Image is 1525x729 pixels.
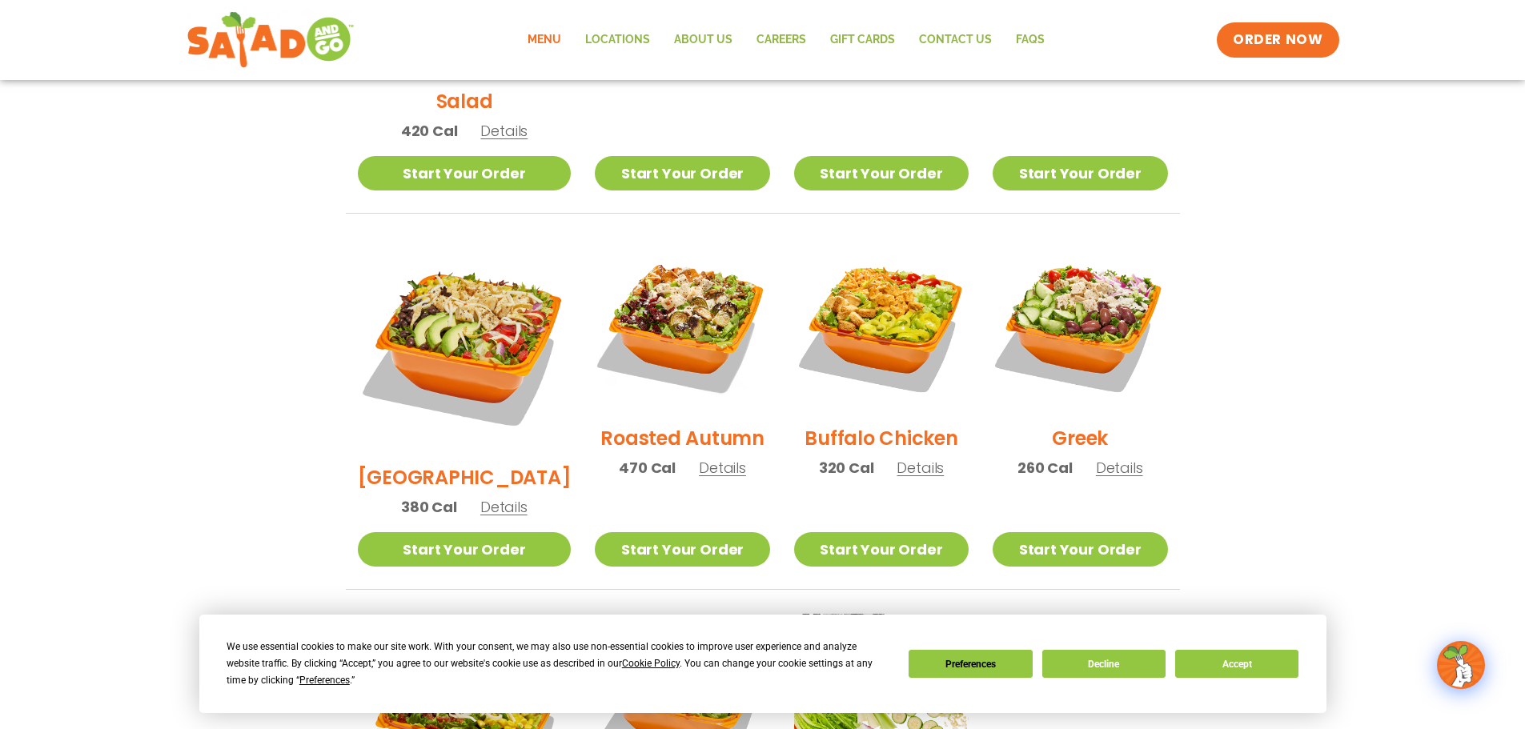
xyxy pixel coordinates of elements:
h2: Buffalo Chicken [805,424,957,452]
a: ORDER NOW [1217,22,1338,58]
a: Contact Us [907,22,1004,58]
img: Product photo for BBQ Ranch Salad [358,238,572,451]
a: Start Your Order [358,532,572,567]
span: 470 Cal [619,457,676,479]
h2: Roasted Autumn [600,424,765,452]
a: About Us [662,22,744,58]
a: FAQs [1004,22,1057,58]
img: Product photo for Greek Salad [993,238,1167,412]
a: Start Your Order [358,156,572,190]
div: We use essential cookies to make our site work. With your consent, we may also use non-essential ... [227,639,889,689]
a: Locations [573,22,662,58]
a: Start Your Order [993,156,1167,190]
h2: Greek [1052,424,1108,452]
span: Cookie Policy [622,658,680,669]
nav: Menu [516,22,1057,58]
div: Cookie Consent Prompt [199,615,1326,713]
h2: [GEOGRAPHIC_DATA] [358,463,572,491]
span: Preferences [299,675,350,686]
a: GIFT CARDS [818,22,907,58]
span: Details [480,497,528,517]
button: Decline [1042,650,1166,678]
span: ORDER NOW [1233,30,1322,50]
img: Product photo for Buffalo Chicken Salad [794,238,969,412]
img: wpChatIcon [1439,643,1483,687]
a: Careers [744,22,818,58]
a: Start Your Order [993,532,1167,567]
span: 420 Cal [401,120,458,142]
button: Preferences [909,650,1032,678]
span: Details [699,458,746,478]
img: new-SAG-logo-768×292 [187,8,355,72]
a: Start Your Order [794,156,969,190]
span: 260 Cal [1017,457,1073,479]
button: Accept [1175,650,1298,678]
img: Product photo for Roasted Autumn Salad [595,238,769,412]
a: Start Your Order [794,532,969,567]
span: 320 Cal [819,457,874,479]
span: Details [1096,458,1143,478]
a: Start Your Order [595,532,769,567]
span: Details [480,121,528,141]
a: Menu [516,22,573,58]
a: Start Your Order [595,156,769,190]
h2: Tuscan Summer Salad [358,59,572,115]
span: 380 Cal [401,496,457,518]
span: Details [897,458,944,478]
